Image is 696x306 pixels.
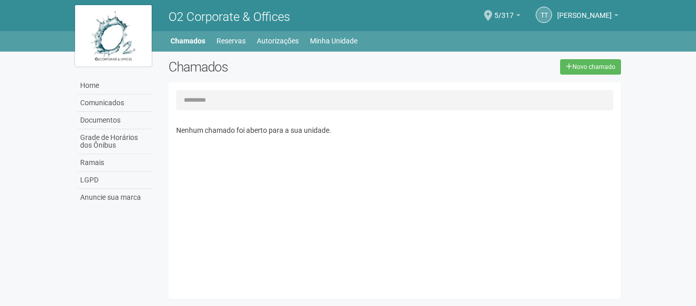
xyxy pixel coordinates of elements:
a: LGPD [78,172,153,189]
a: Ramais [78,154,153,172]
a: Anuncie sua marca [78,189,153,206]
a: Home [78,77,153,95]
a: Grade de Horários dos Ônibus [78,129,153,154]
a: Chamados [171,34,205,48]
h2: Chamados [169,59,348,75]
a: TT [536,7,552,23]
a: Comunicados [78,95,153,112]
a: Minha Unidade [310,34,357,48]
img: logo.jpg [75,5,152,66]
span: 5/317 [494,2,514,19]
a: Autorizações [257,34,299,48]
a: Novo chamado [560,59,621,75]
a: Reservas [217,34,246,48]
a: [PERSON_NAME] [557,13,618,21]
span: O2 Corporate & Offices [169,10,290,24]
a: Documentos [78,112,153,129]
a: 5/317 [494,13,520,21]
span: Thiago Tomaz Botelho [557,2,612,19]
p: Nenhum chamado foi aberto para a sua unidade. [176,126,614,135]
